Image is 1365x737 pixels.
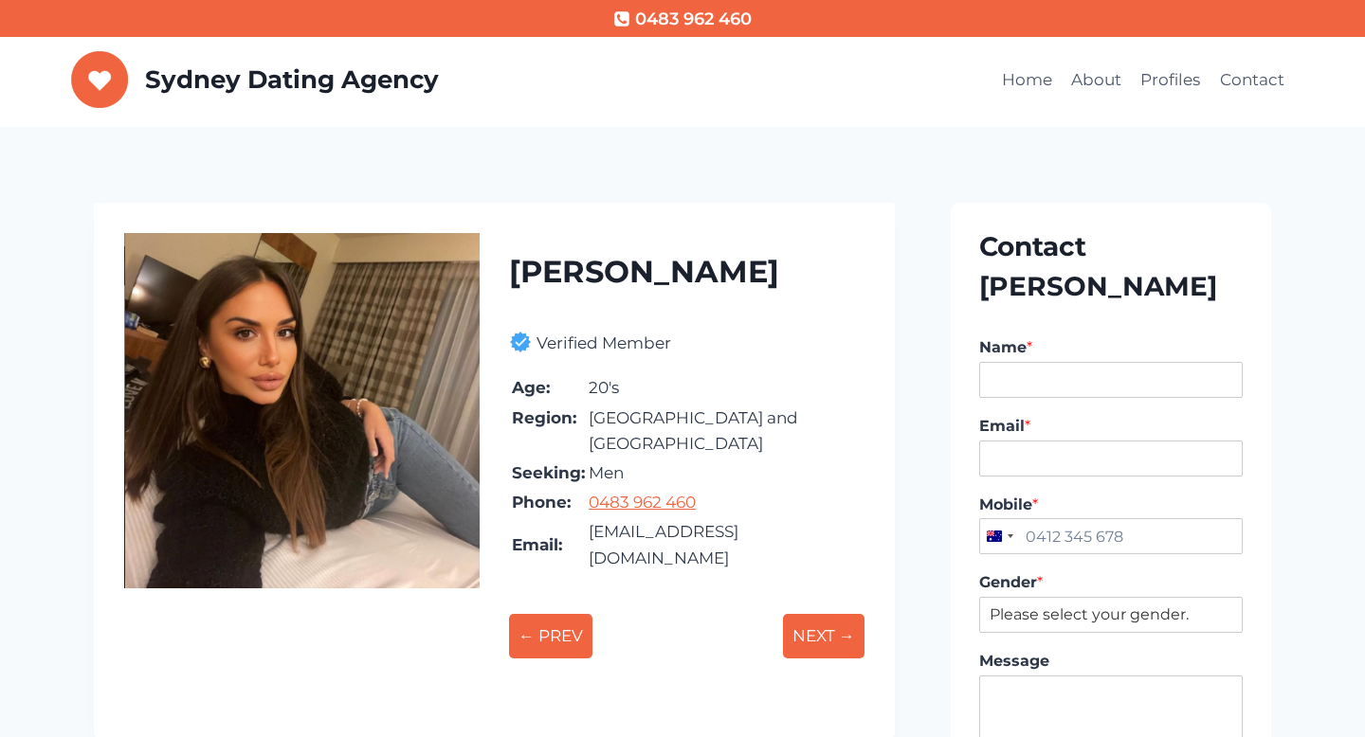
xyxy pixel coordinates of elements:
[992,58,1295,103] nav: Primary Navigation
[783,614,864,658] p: NEXT →
[979,226,1243,306] h2: Contact [PERSON_NAME]
[1210,58,1294,103] a: Contact
[509,249,864,295] h1: [PERSON_NAME]
[512,378,550,397] strong: Age:
[512,535,562,554] strong: Email:
[979,573,1243,593] label: Gender
[979,338,1243,358] label: Name
[509,331,537,353] img: verified-badge.png
[979,652,1243,672] label: Message
[512,463,585,482] strong: Seeking:
[589,493,696,512] a: 0483 962 460
[588,404,863,458] td: [GEOGRAPHIC_DATA] and [GEOGRAPHIC_DATA]
[71,51,439,108] a: Sydney Dating Agency
[509,614,592,658] p: ← PREV
[992,58,1062,103] a: Home
[512,408,576,427] strong: Region:
[71,51,129,108] img: Sydney Dating Agency
[588,518,863,571] td: [EMAIL_ADDRESS][DOMAIN_NAME]
[1062,58,1131,103] a: About
[537,331,671,356] p: Verified Member
[613,6,752,33] a: 0483 962 460
[1131,58,1210,103] a: Profiles
[979,417,1243,437] label: Email
[512,493,571,512] strong: Phone:
[635,6,752,33] span: 0483 962 460
[588,459,863,487] td: Men
[979,518,1243,554] input: Mobile
[783,598,864,674] a: NEXT →
[509,598,592,674] a: ← PREV
[979,518,1019,554] button: Selected country
[588,374,863,402] td: 20's
[979,495,1243,515] label: Mobile
[145,65,439,95] p: Sydney Dating Agency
